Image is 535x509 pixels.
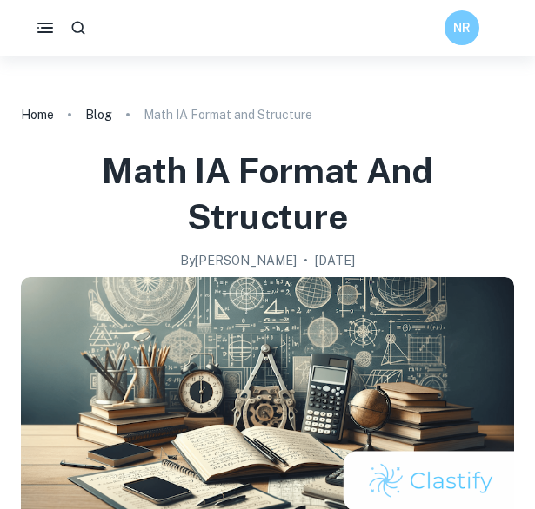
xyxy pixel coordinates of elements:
[452,18,472,37] h6: NR
[85,102,112,127] a: Blog
[180,251,297,270] h2: By [PERSON_NAME]
[445,10,479,45] button: NR
[304,251,308,270] p: •
[21,102,54,127] a: Home
[21,148,514,241] h1: Math IA Format and Structure
[144,105,312,124] p: Math IA Format and Structure
[315,251,355,270] h2: [DATE]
